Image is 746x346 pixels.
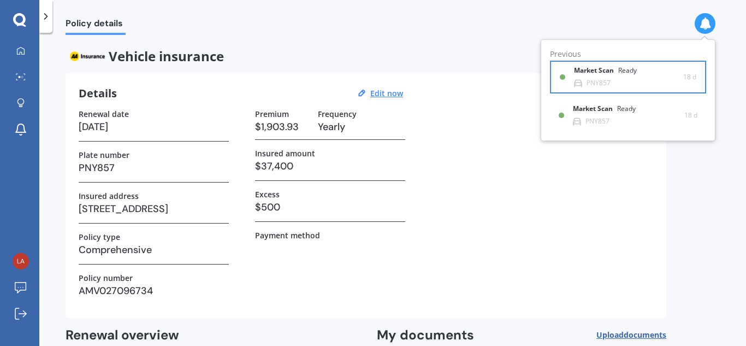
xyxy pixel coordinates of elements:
img: AA.webp [66,48,109,64]
img: 9fe7012c90708ed1d9910e249376505d [13,253,29,269]
span: 18 d [683,72,696,83]
h3: AMV027096734 [79,283,229,299]
h3: Details [79,86,117,101]
b: Market Scan [574,67,618,74]
div: Previous [550,49,706,61]
h3: [DATE] [79,119,229,135]
span: Policy details [66,18,126,33]
label: Plate number [79,150,129,160]
h3: $37,400 [255,158,405,174]
label: Insured amount [255,149,315,158]
h3: $500 [255,199,405,215]
h3: [STREET_ADDRESS] [79,201,229,217]
h3: $1,903.93 [255,119,309,135]
label: Insured address [79,191,139,201]
label: Frequency [318,109,357,119]
label: Excess [255,190,280,199]
u: Edit now [370,88,403,98]
div: Ready [617,105,636,113]
span: 18 d [684,110,697,121]
span: Upload [596,331,666,339]
b: Market Scan [573,105,617,113]
label: Premium [255,109,289,119]
label: Policy number [79,273,133,283]
label: Renewal date [79,109,129,119]
h2: My documents [377,327,474,344]
span: Vehicle insurance [66,48,538,64]
div: PNY857 [587,79,611,87]
h3: PNY857 [79,160,229,176]
h3: Comprehensive [79,242,229,258]
label: Payment method [255,231,320,240]
div: PNY857 [585,118,609,125]
h3: Yearly [318,119,405,135]
div: Ready [618,67,637,74]
button: Edit now [367,89,406,98]
button: Uploaddocuments [596,327,666,344]
label: Policy type [79,232,120,242]
h2: Renewal overview [66,327,355,344]
span: documents [624,330,666,340]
